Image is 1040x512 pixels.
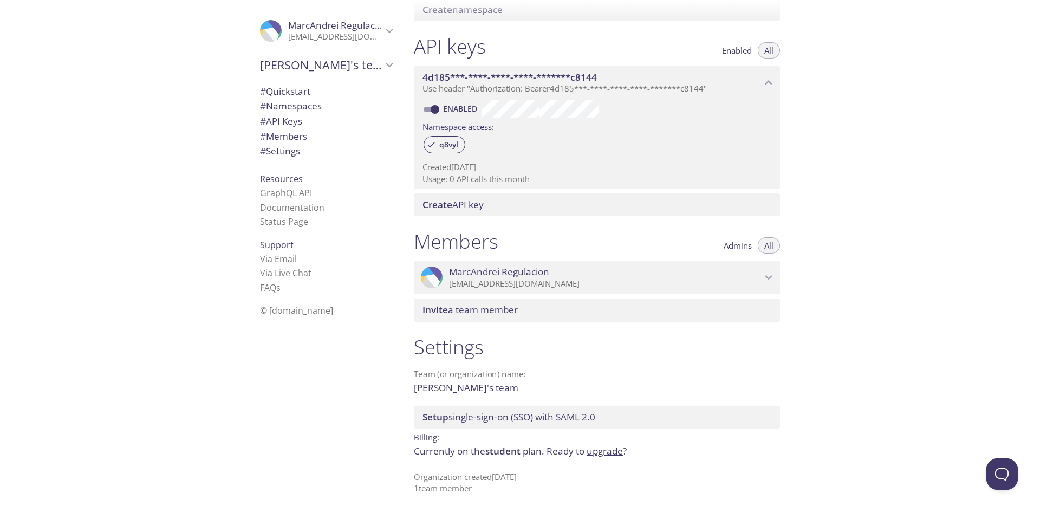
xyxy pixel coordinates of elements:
[424,136,465,153] div: q8vyl
[547,445,627,457] span: Ready to ?
[422,173,771,185] p: Usage: 0 API calls this month
[251,51,401,79] div: MarcAndrei's team
[260,100,266,112] span: #
[260,145,300,157] span: Settings
[414,229,498,254] h1: Members
[260,100,322,112] span: Namespaces
[414,406,780,429] div: Setup SSO
[251,99,401,114] div: Namespaces
[260,85,266,98] span: #
[414,193,780,216] div: Create API Key
[260,304,333,316] span: © [DOMAIN_NAME]
[414,370,526,378] label: Team (or organization) name:
[260,173,303,185] span: Resources
[260,253,297,265] a: Via Email
[986,458,1018,490] iframe: Help Scout Beacon - Open
[422,198,452,211] span: Create
[251,129,401,144] div: Members
[414,261,780,294] div: MarcAndrei Regulacion
[260,216,308,228] a: Status Page
[276,282,281,294] span: s
[251,13,401,49] div: MarcAndrei Regulacion
[414,429,780,444] p: Billing:
[422,411,595,423] span: single-sign-on (SSO) with SAML 2.0
[422,161,771,173] p: Created [DATE]
[422,198,484,211] span: API key
[260,85,310,98] span: Quickstart
[414,444,780,458] p: Currently on the plan.
[260,145,266,157] span: #
[449,278,762,289] p: [EMAIL_ADDRESS][DOMAIN_NAME]
[260,202,324,213] a: Documentation
[251,144,401,159] div: Team Settings
[260,282,281,294] a: FAQ
[260,130,266,142] span: #
[260,239,294,251] span: Support
[433,140,465,150] span: q8vyl
[449,266,549,278] span: MarcAndrei Regulacion
[441,103,482,114] a: Enabled
[288,31,382,42] p: [EMAIL_ADDRESS][DOMAIN_NAME]
[758,42,780,59] button: All
[414,335,780,359] h1: Settings
[758,237,780,254] button: All
[717,237,758,254] button: Admins
[260,115,266,127] span: #
[716,42,758,59] button: Enabled
[260,130,307,142] span: Members
[422,303,448,316] span: Invite
[422,411,448,423] span: Setup
[260,187,312,199] a: GraphQL API
[587,445,623,457] a: upgrade
[414,299,780,321] div: Invite a team member
[414,34,486,59] h1: API keys
[251,114,401,129] div: API Keys
[260,57,382,73] span: [PERSON_NAME]'s team
[422,303,518,316] span: a team member
[485,445,521,457] span: student
[422,118,494,134] label: Namespace access:
[251,84,401,99] div: Quickstart
[414,471,780,495] p: Organization created [DATE] 1 team member
[260,267,311,279] a: Via Live Chat
[260,115,302,127] span: API Keys
[288,19,388,31] span: MarcAndrei Regulacion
